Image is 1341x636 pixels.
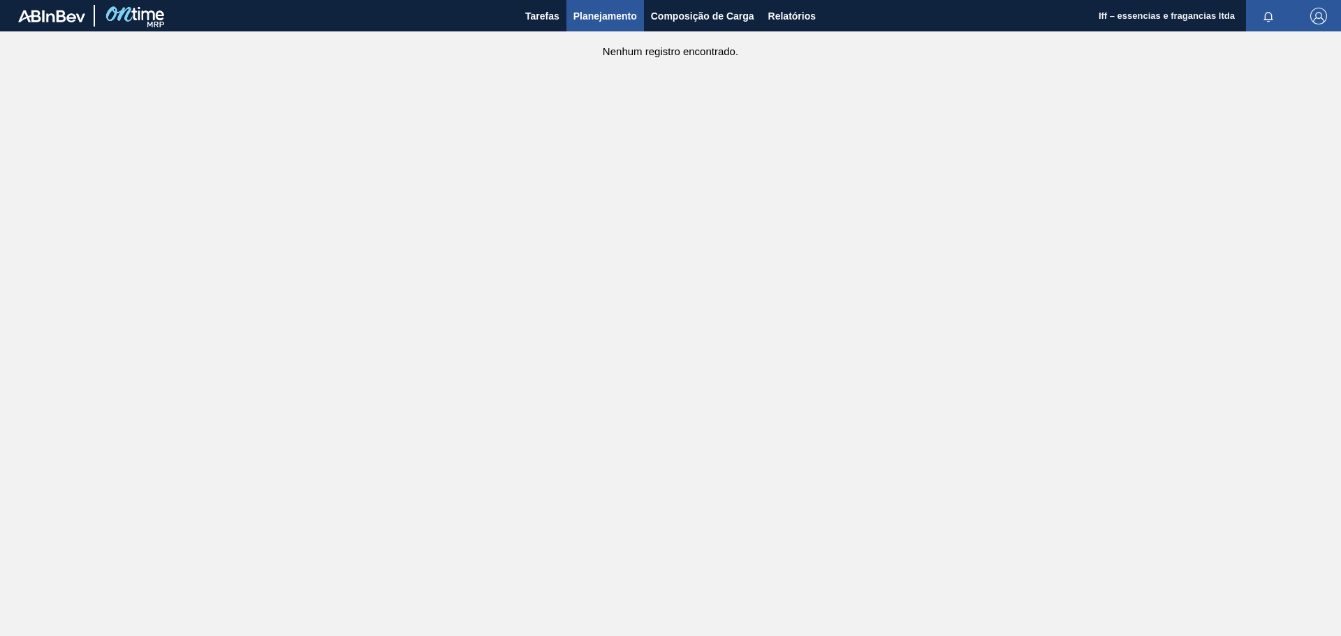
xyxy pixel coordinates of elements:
img: Logout [1310,8,1327,24]
img: TNhmsLtSVTkK8tSr43FrP2fwEKptu5GPRR3wAAAABJRU5ErkJggg== [18,10,85,22]
span: Tarefas [525,8,559,24]
span: Relatórios [768,8,816,24]
button: Notificações [1246,6,1291,26]
span: Planejamento [573,8,637,24]
span: Composição de Carga [651,8,754,24]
